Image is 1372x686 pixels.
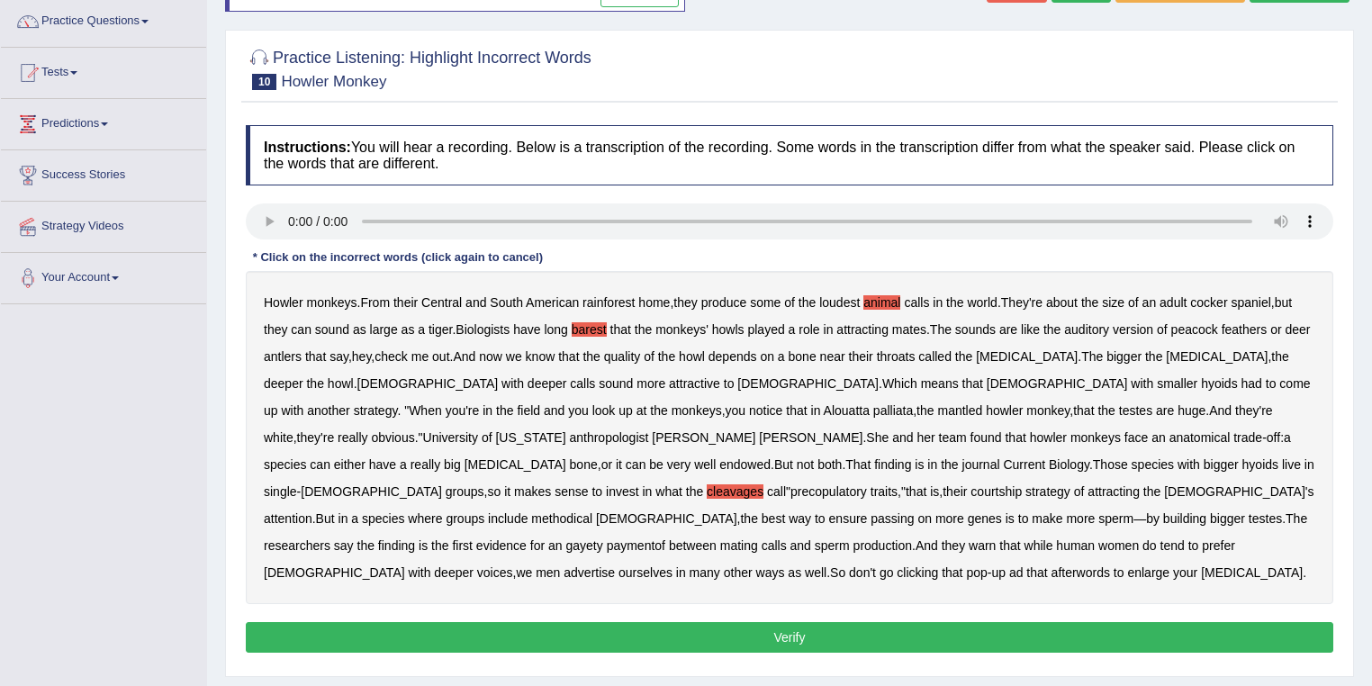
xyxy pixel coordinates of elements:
[707,484,763,499] b: cleavages
[370,322,398,337] b: large
[1279,376,1310,391] b: come
[371,430,414,445] b: obvious
[570,376,595,391] b: calls
[774,457,793,472] b: But
[724,376,735,391] b: to
[1074,484,1085,499] b: of
[866,430,889,445] b: She
[939,430,967,445] b: team
[264,295,303,310] b: Howler
[1003,457,1045,472] b: Current
[582,349,600,364] b: the
[548,538,563,553] b: an
[737,376,879,391] b: [DEMOGRAPHIC_DATA]
[465,457,566,472] b: [MEDICAL_DATA]
[606,484,639,499] b: invest
[1064,322,1109,337] b: auditory
[465,295,486,310] b: and
[446,511,484,526] b: groups
[411,457,440,472] b: really
[1286,511,1307,526] b: The
[799,295,816,310] b: the
[790,484,867,499] b: precopulatory
[635,322,652,337] b: the
[264,457,306,472] b: species
[820,349,845,364] b: near
[246,622,1333,653] button: Verify
[264,376,303,391] b: deeper
[264,511,312,526] b: attention
[655,322,709,337] b: monkeys'
[501,376,524,391] b: with
[1070,430,1121,445] b: monkeys
[626,457,646,472] b: can
[750,295,781,310] b: some
[482,430,492,445] b: of
[338,430,367,445] b: really
[1073,403,1094,418] b: that
[1271,349,1288,364] b: the
[916,403,934,418] b: the
[720,538,758,553] b: mating
[357,376,499,391] b: [DEMOGRAPHIC_DATA]
[1160,295,1187,310] b: adult
[329,349,348,364] b: say
[829,511,868,526] b: ensure
[967,295,997,310] b: world
[1266,376,1277,391] b: to
[307,403,349,418] b: another
[672,403,722,418] b: monkeys
[892,322,926,337] b: mates
[797,457,814,472] b: not
[942,538,965,553] b: they
[917,511,932,526] b: on
[444,457,461,472] b: big
[616,457,622,472] b: it
[400,457,407,472] b: a
[264,140,351,155] b: Instructions:
[652,430,755,445] b: [PERSON_NAME]
[871,511,914,526] b: passing
[618,403,633,418] b: up
[1131,376,1153,391] b: with
[604,349,640,364] b: quality
[649,457,663,472] b: be
[836,322,889,337] b: attracting
[1001,295,1043,310] b: They're
[1,202,206,247] a: Strategy Videos
[544,403,564,418] b: and
[246,271,1333,604] div: . , . , . . , , . . , . . . " , , , . , ." . - : , . . . - , " ," , . , — . . , . - .
[719,457,771,472] b: endowed
[709,349,757,364] b: depends
[357,538,375,553] b: the
[596,511,737,526] b: [DEMOGRAPHIC_DATA]
[1049,457,1089,472] b: Biology
[892,430,913,445] b: and
[351,511,358,526] b: a
[1270,322,1281,337] b: or
[565,538,602,553] b: gayety
[726,403,746,418] b: you
[362,511,404,526] b: species
[1021,322,1040,337] b: like
[969,538,996,553] b: warn
[789,322,796,337] b: a
[916,538,938,553] b: And
[918,349,952,364] b: called
[246,125,1333,185] h4: You will hear a recording. Below is a transcription of the recording. Some words in the transcrip...
[811,403,821,418] b: in
[301,484,442,499] b: [DEMOGRAPHIC_DATA]
[452,538,473,553] b: first
[1241,376,1262,391] b: had
[558,349,579,364] b: that
[531,511,592,526] b: methodical
[786,403,807,418] b: that
[946,295,963,310] b: the
[1146,511,1160,526] b: by
[824,403,870,418] b: Alouatta
[310,457,330,472] b: can
[610,322,631,337] b: that
[264,349,302,364] b: antlers
[882,376,917,391] b: Which
[1032,511,1062,526] b: make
